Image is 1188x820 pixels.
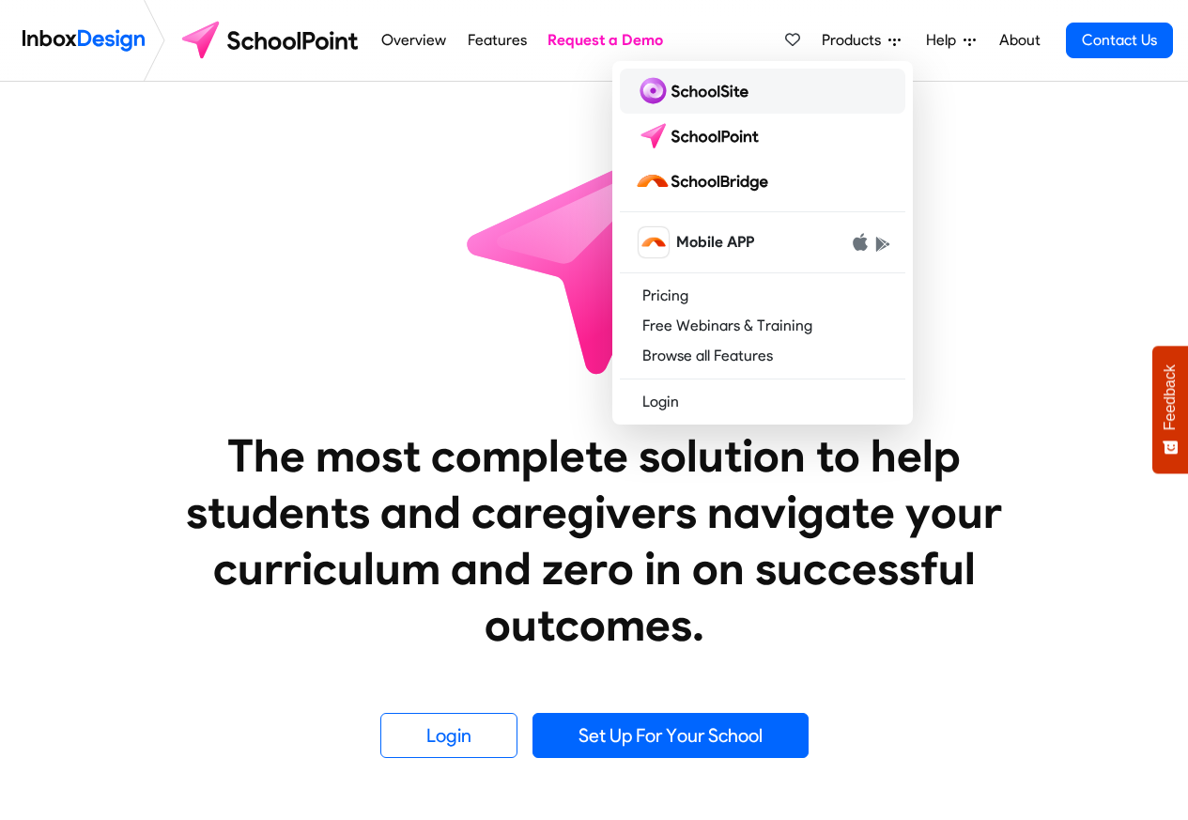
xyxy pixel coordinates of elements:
a: Free Webinars & Training [620,311,905,341]
a: Contact Us [1066,23,1173,58]
a: Pricing [620,281,905,311]
a: Overview [377,22,452,59]
img: schoolbridge logo [635,166,776,196]
img: schoolbridge icon [639,227,669,257]
div: Products [612,61,913,425]
a: About [994,22,1045,59]
a: schoolbridge icon Mobile APP [620,220,905,265]
img: schoolsite logo [635,76,756,106]
img: schoolpoint logo [635,121,767,151]
a: Help [918,22,983,59]
a: Set Up For Your School [532,713,809,758]
img: icon_schoolpoint.svg [425,82,764,420]
span: Mobile APP [676,231,754,254]
span: Products [822,29,888,52]
span: Feedback [1162,364,1179,430]
a: Features [462,22,532,59]
a: Login [620,387,905,417]
a: Browse all Features [620,341,905,371]
a: Request a Demo [543,22,669,59]
span: Help [926,29,964,52]
a: Login [380,713,517,758]
img: schoolpoint logo [173,18,371,63]
button: Feedback - Show survey [1152,346,1188,473]
a: Products [814,22,908,59]
heading: The most complete solution to help students and caregivers navigate your curriculum and zero in o... [148,427,1041,653]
